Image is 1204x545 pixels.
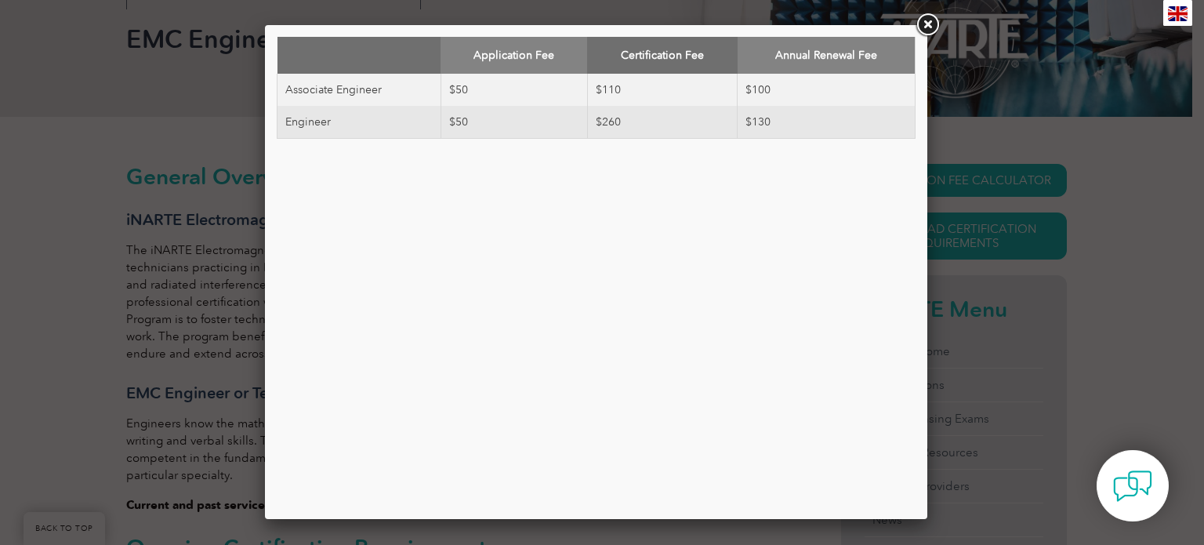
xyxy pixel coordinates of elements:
[277,74,441,106] td: Associate Engineer
[1113,467,1152,506] img: contact-chat.png
[441,37,587,74] th: Application Fee
[738,37,916,74] th: Annual Renewal Fee
[277,106,441,139] td: Engineer
[587,74,737,106] td: $110
[441,106,587,139] td: $50
[1168,6,1188,21] img: en
[913,11,941,39] a: Close
[441,74,587,106] td: $50
[738,74,916,106] td: $100
[587,37,737,74] th: Certification Fee
[587,106,737,139] td: $260
[738,106,916,139] td: $130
